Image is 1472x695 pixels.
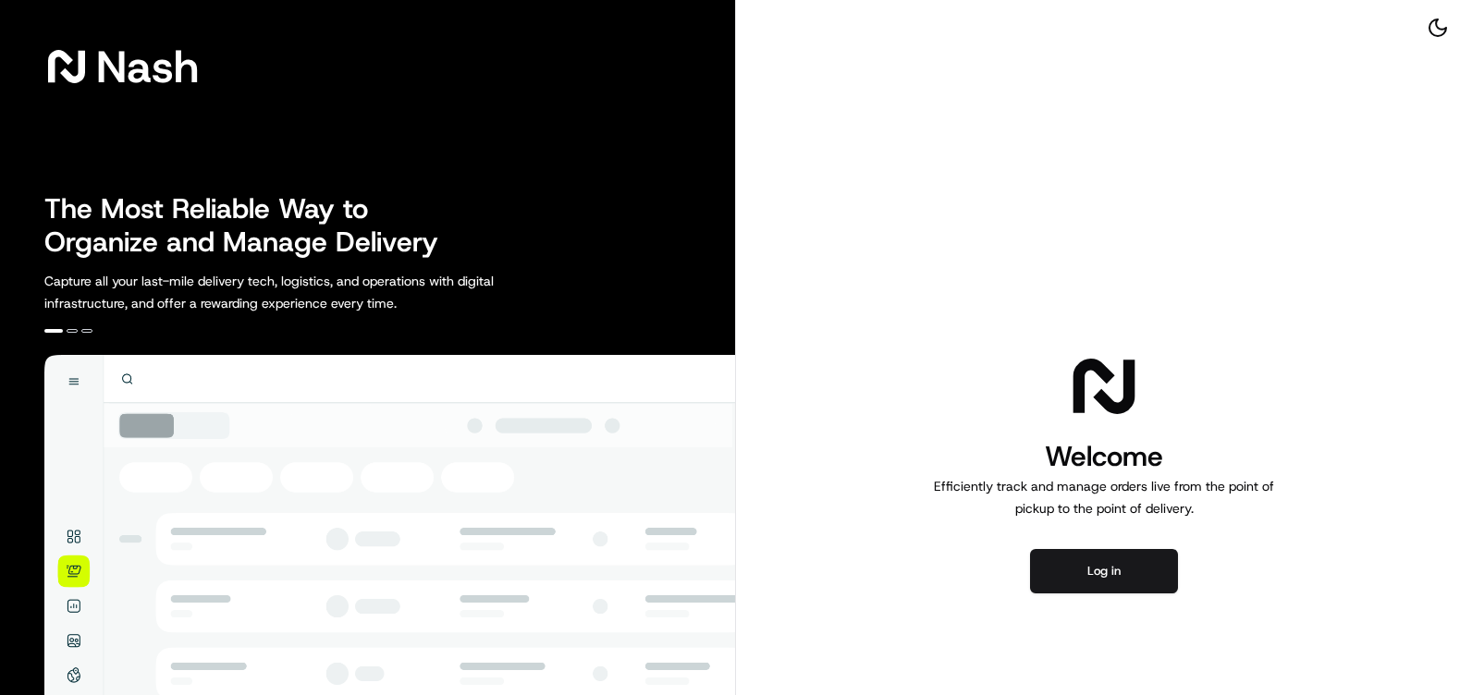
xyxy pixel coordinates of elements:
[44,192,459,259] h2: The Most Reliable Way to Organize and Manage Delivery
[44,270,577,314] p: Capture all your last-mile delivery tech, logistics, and operations with digital infrastructure, ...
[1030,549,1178,593] button: Log in
[926,438,1282,475] h1: Welcome
[96,48,199,85] span: Nash
[926,475,1282,519] p: Efficiently track and manage orders live from the point of pickup to the point of delivery.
